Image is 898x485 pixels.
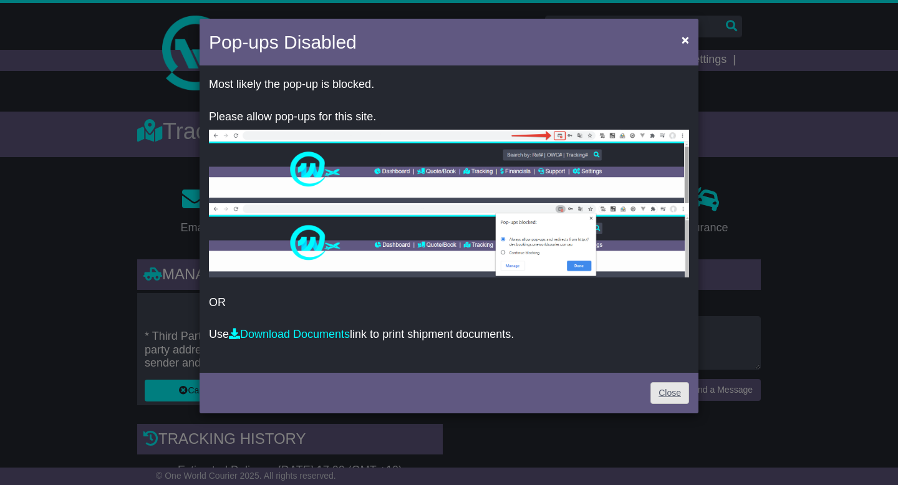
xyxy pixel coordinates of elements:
a: Close [650,382,689,404]
img: allow-popup-1.png [209,130,689,203]
span: × [682,32,689,47]
div: OR [200,69,698,370]
p: Use link to print shipment documents. [209,328,689,342]
p: Please allow pop-ups for this site. [209,110,689,124]
a: Download Documents [229,328,350,340]
button: Close [675,27,695,52]
img: allow-popup-2.png [209,203,689,277]
h4: Pop-ups Disabled [209,28,357,56]
p: Most likely the pop-up is blocked. [209,78,689,92]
